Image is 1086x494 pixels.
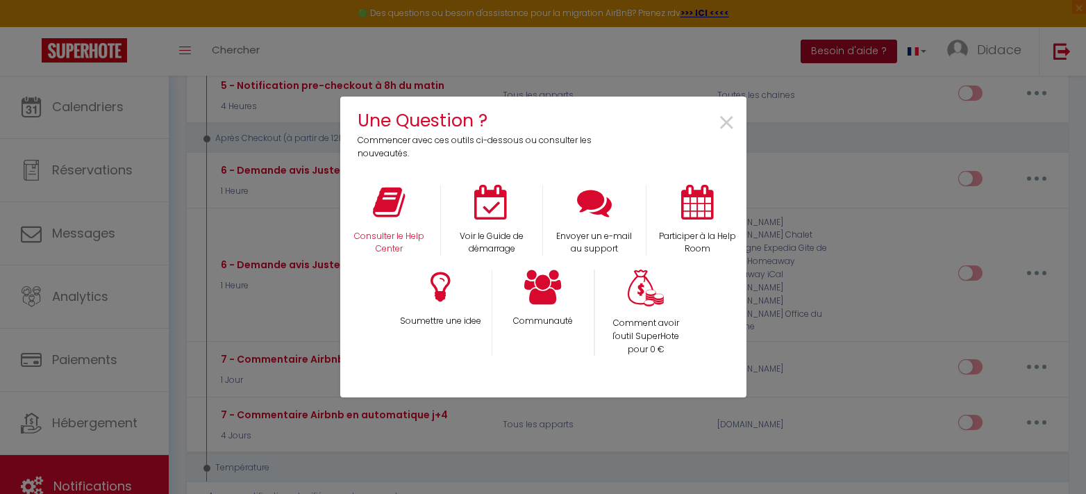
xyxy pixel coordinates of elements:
p: Envoyer un e-mail au support [552,230,637,256]
img: Money bag [628,270,664,306]
p: Participer à la Help Room [655,230,740,256]
h4: Une Question ? [358,107,601,134]
p: Comment avoir l'outil SuperHote pour 0 € [604,317,688,356]
p: Soumettre une idee [398,315,483,328]
button: Close [717,108,736,139]
p: Consulter le Help Center [347,230,432,256]
p: Voir le Guide de démarrage [450,230,533,256]
span: × [717,101,736,145]
p: Commencer avec ces outils ci-dessous ou consulter les nouveautés. [358,134,601,160]
p: Communauté [501,315,585,328]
